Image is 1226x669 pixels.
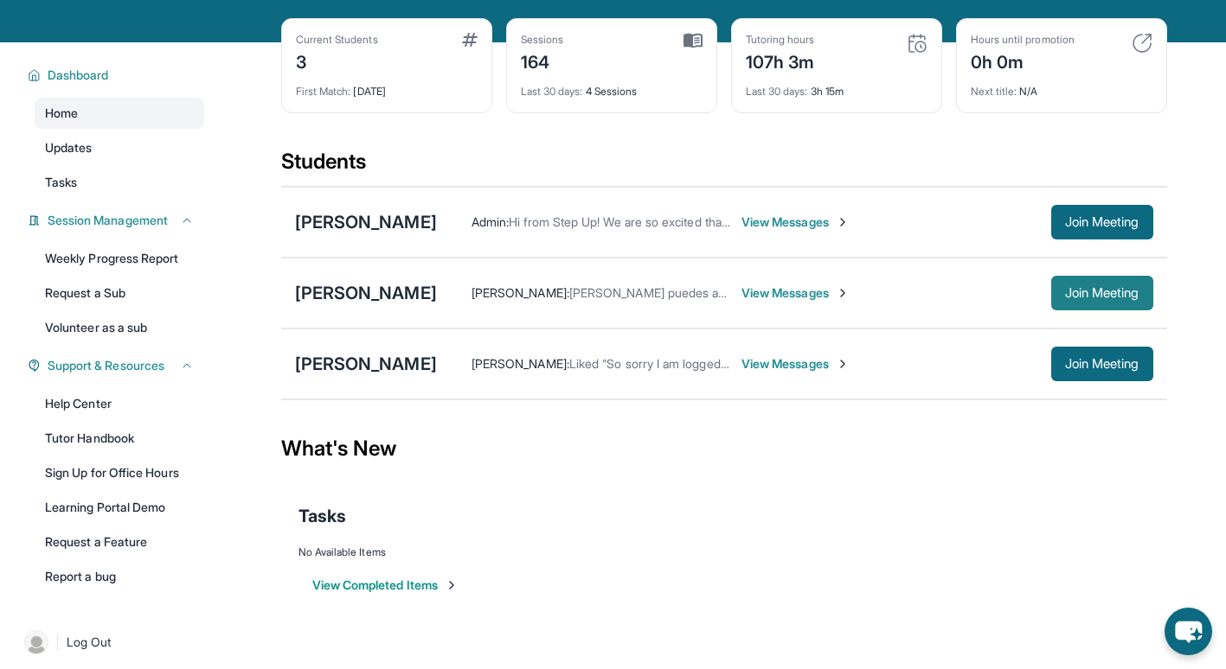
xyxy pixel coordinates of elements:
a: Tutor Handbook [35,423,204,454]
img: card [462,33,478,47]
a: Volunteer as a sub [35,312,204,343]
div: [PERSON_NAME] [295,281,437,305]
div: 4 Sessions [521,74,703,99]
div: 107h 3m [746,47,815,74]
span: [PERSON_NAME] : [472,285,569,300]
div: What's New [281,411,1167,487]
div: 164 [521,47,564,74]
div: [DATE] [296,74,478,99]
img: user-img [24,630,48,654]
a: Learning Portal Demo [35,492,204,523]
span: View Messages [741,213,850,231]
div: Tutoring hours [746,33,815,47]
span: Admin : [472,214,509,229]
div: Hours until promotion [971,33,1075,47]
span: Updates [45,139,93,156]
button: Support & Resources [41,357,194,374]
img: card [1132,33,1152,54]
img: Chevron-Right [836,286,850,300]
img: Chevron-Right [836,357,850,371]
img: card [684,33,703,48]
div: No Available Items [298,545,1150,559]
a: Updates [35,132,204,163]
div: Students [281,148,1167,186]
div: N/A [971,74,1152,99]
span: [PERSON_NAME] puedes asegurarse que el microfono de [PERSON_NAME] esta trabajando? [569,285,1079,300]
div: [PERSON_NAME] [295,210,437,234]
div: [PERSON_NAME] [295,352,437,376]
span: Join Meeting [1065,217,1139,227]
div: Sessions [521,33,564,47]
span: Last 30 days : [746,85,808,98]
span: Liked “So sorry I am logged in now :)” [569,356,775,371]
span: | [55,632,60,653]
span: Tasks [298,504,346,528]
span: First Match : [296,85,351,98]
span: Home [45,105,78,122]
button: chat-button [1165,608,1212,655]
div: 0h 0m [971,47,1075,74]
a: |Log Out [17,623,204,661]
span: Next title : [971,85,1017,98]
a: Sign Up for Office Hours [35,457,204,488]
button: Dashboard [41,67,194,84]
button: Session Management [41,212,194,229]
span: Session Management [48,212,168,229]
a: Home [35,98,204,129]
img: Chevron-Right [836,215,850,229]
img: card [907,33,928,54]
button: View Completed Items [312,577,459,594]
a: Help Center [35,388,204,419]
span: [PERSON_NAME] : [472,356,569,371]
span: Support & Resources [48,357,164,374]
span: View Messages [741,284,850,302]
span: Log Out [67,634,112,651]
button: Join Meeting [1051,276,1153,310]
span: Tasks [45,174,77,191]
button: Join Meeting [1051,347,1153,381]
a: Tasks [35,167,204,198]
span: Dashboard [48,67,109,84]
a: Weekly Progress Report [35,243,204,274]
a: Report a bug [35,561,204,592]
span: View Messages [741,355,850,373]
a: Request a Sub [35,277,204,309]
div: 3 [296,47,378,74]
span: Join Meeting [1065,359,1139,369]
button: Join Meeting [1051,205,1153,239]
span: Join Meeting [1065,288,1139,298]
div: 3h 15m [746,74,928,99]
span: Last 30 days : [521,85,583,98]
div: Current Students [296,33,378,47]
a: Request a Feature [35,526,204,557]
